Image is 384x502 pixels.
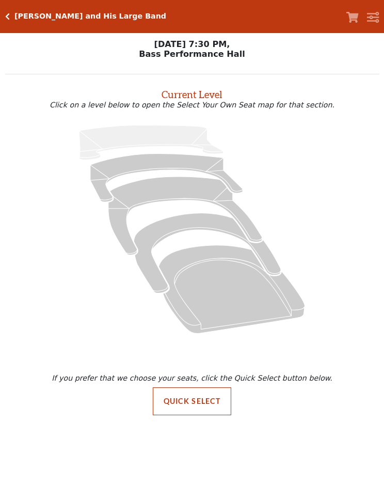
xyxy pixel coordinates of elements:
path: Lower Gallery - Seats Available: 235 [90,153,243,202]
h5: [PERSON_NAME] and His Large Band [14,12,166,21]
h2: Current Level [5,84,379,101]
a: Click here to go back to filters [5,13,10,20]
path: Upper Gallery - Seats Available: 0 [79,125,223,160]
p: [DATE] 7:30 PM, Bass Performance Hall [5,39,379,59]
p: Click on a level below to open the Select Your Own Seat map for that section. [5,101,379,109]
path: Orchestra / Parterre Circle - Seats Available: 24 [159,245,305,334]
p: If you prefer that we choose your seats, click the Quick Select button below. [7,374,377,382]
button: Quick Select [153,387,232,415]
